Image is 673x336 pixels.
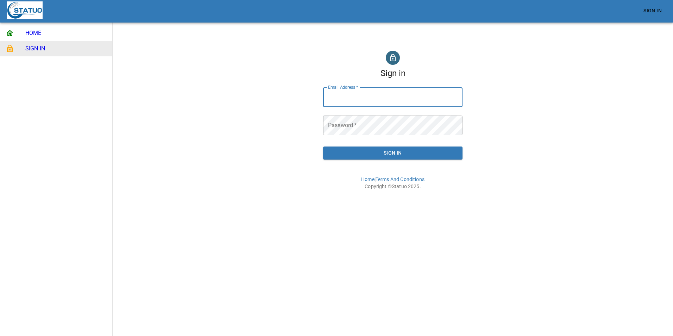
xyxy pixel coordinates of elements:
[392,183,407,189] a: Statuo
[323,147,463,160] button: Sign In
[376,176,424,182] a: Terms And Conditions
[25,29,107,37] span: HOME
[25,44,107,53] span: SIGN IN
[361,176,375,182] a: Home
[380,68,405,79] h1: Sign in
[329,149,457,157] span: Sign In
[641,4,665,17] a: Sign In
[7,1,43,19] img: Statuo
[643,6,662,15] span: Sign In
[115,165,670,190] p: | Copyright © 2025 .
